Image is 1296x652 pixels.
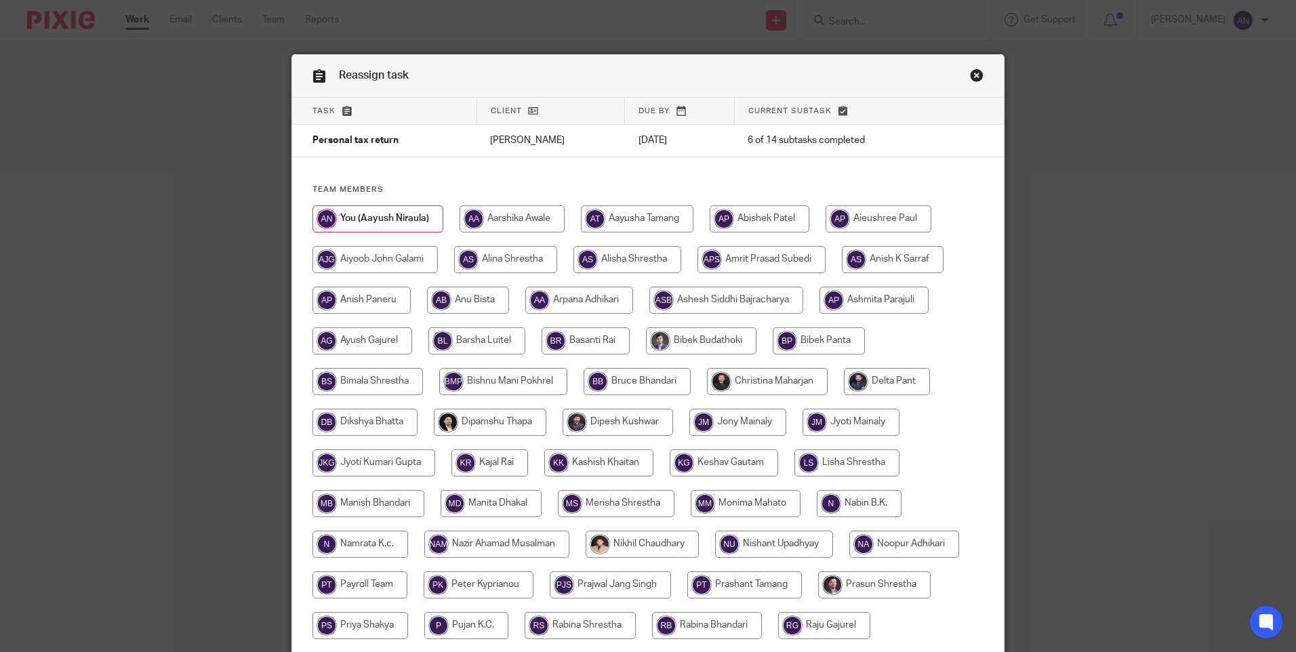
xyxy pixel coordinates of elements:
[491,107,522,115] span: Client
[639,107,670,115] span: Due by
[312,184,984,195] h4: Team members
[312,136,399,146] span: Personal tax return
[312,107,336,115] span: Task
[970,68,984,87] a: Close this dialog window
[490,134,611,147] p: [PERSON_NAME]
[339,70,409,81] span: Reassign task
[639,134,721,147] p: [DATE]
[734,125,944,157] td: 6 of 14 subtasks completed
[748,107,832,115] span: Current subtask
